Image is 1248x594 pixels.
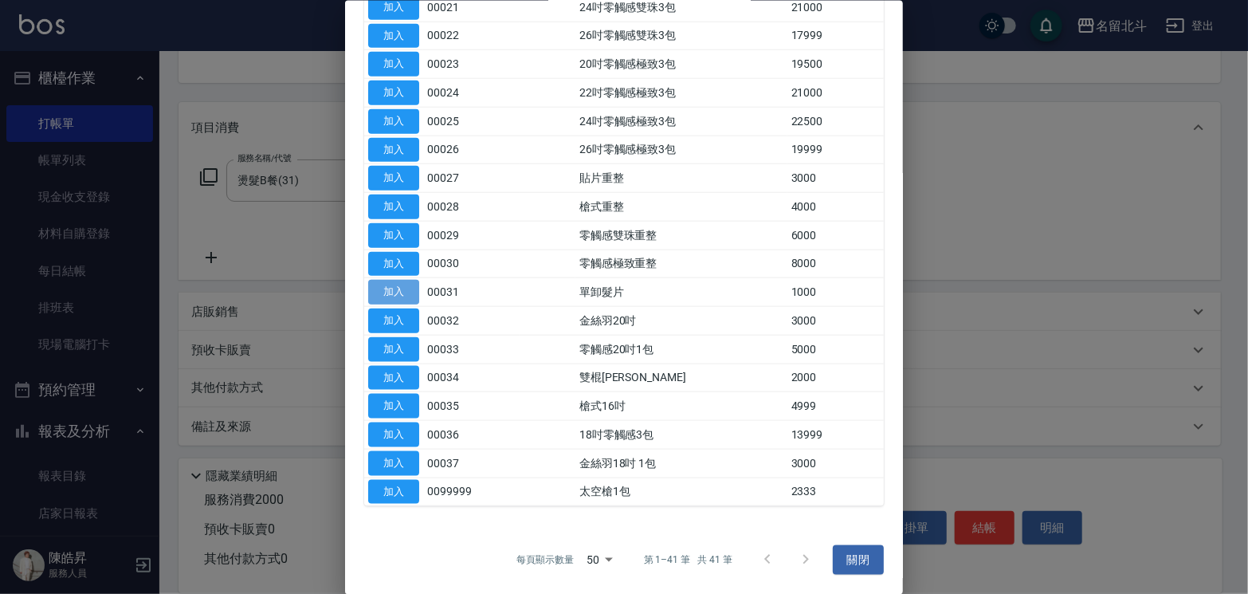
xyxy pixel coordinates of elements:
td: 00033 [423,335,520,364]
td: 3000 [787,163,884,192]
button: 加入 [368,23,419,48]
td: 00026 [423,136,520,164]
td: 8000 [787,250,884,278]
button: 加入 [368,479,419,504]
td: 18吋零觸感3包 [575,420,787,449]
button: 加入 [368,195,419,219]
td: 金絲羽18吋 1包 [575,449,787,478]
td: 3000 [787,449,884,478]
button: 關閉 [833,545,884,575]
button: 加入 [368,52,419,77]
td: 太空槍1包 [575,478,787,506]
td: 19999 [787,136,884,164]
button: 加入 [368,336,419,361]
td: 0099999 [423,478,520,506]
td: 單卸髮片 [575,277,787,306]
td: 00030 [423,250,520,278]
td: 00027 [423,163,520,192]
td: 26吋零觸感極致3包 [575,136,787,164]
td: 00025 [423,107,520,136]
td: 00036 [423,420,520,449]
button: 加入 [368,365,419,390]
td: 00028 [423,192,520,221]
td: 零觸感雙珠重整 [575,221,787,250]
td: 雙棍[PERSON_NAME] [575,364,787,392]
td: 20吋零觸感極致3包 [575,49,787,78]
td: 22吋零觸感極致3包 [575,78,787,107]
td: 零觸感20吋1包 [575,335,787,364]
td: 3000 [787,306,884,335]
td: 2333 [787,478,884,506]
td: 24吋零觸感極致3包 [575,107,787,136]
button: 加入 [368,394,419,419]
td: 00024 [423,78,520,107]
td: 13999 [787,420,884,449]
td: 槍式重整 [575,192,787,221]
td: 17999 [787,22,884,50]
td: 22500 [787,107,884,136]
button: 加入 [368,280,419,305]
button: 加入 [368,108,419,133]
td: 00035 [423,391,520,420]
td: 00034 [423,364,520,392]
td: 00029 [423,221,520,250]
td: 4000 [787,192,884,221]
td: 4999 [787,391,884,420]
p: 第 1–41 筆 共 41 筆 [644,553,732,567]
td: 金絲羽20吋 [575,306,787,335]
td: 19500 [787,49,884,78]
td: 槍式16吋 [575,391,787,420]
td: 00022 [423,22,520,50]
td: 6000 [787,221,884,250]
div: 50 [580,538,618,581]
button: 加入 [368,309,419,333]
td: 5000 [787,335,884,364]
td: 零觸感極致重整 [575,250,787,278]
button: 加入 [368,81,419,105]
button: 加入 [368,423,419,447]
button: 加入 [368,137,419,162]
td: 00031 [423,277,520,306]
td: 00037 [423,449,520,478]
button: 加入 [368,450,419,475]
td: 2000 [787,364,884,392]
p: 每頁顯示數量 [516,553,574,567]
td: 26吋零觸感雙珠3包 [575,22,787,50]
td: 00032 [423,306,520,335]
button: 加入 [368,251,419,276]
button: 加入 [368,166,419,191]
td: 1000 [787,277,884,306]
td: 21000 [787,78,884,107]
button: 加入 [368,222,419,247]
td: 00023 [423,49,520,78]
td: 貼片重整 [575,163,787,192]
